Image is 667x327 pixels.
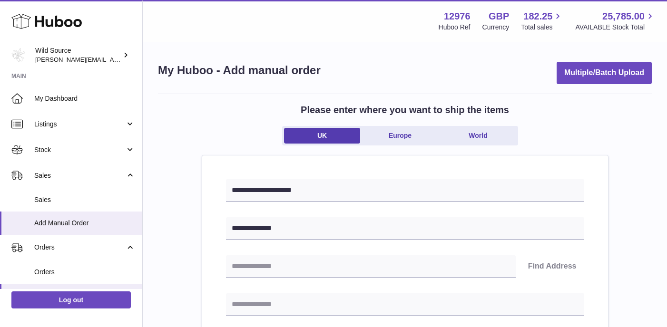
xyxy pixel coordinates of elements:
[35,56,191,63] span: [PERSON_NAME][EMAIL_ADDRESS][DOMAIN_NAME]
[557,62,652,84] button: Multiple/Batch Upload
[439,23,471,32] div: Huboo Ref
[482,23,510,32] div: Currency
[11,48,26,62] img: kate@wildsource.co.uk
[575,23,656,32] span: AVAILABLE Stock Total
[11,291,131,308] a: Log out
[440,128,516,144] a: World
[34,219,135,228] span: Add Manual Order
[34,243,125,252] span: Orders
[158,63,321,78] h1: My Huboo - Add manual order
[35,46,121,64] div: Wild Source
[34,268,135,277] span: Orders
[34,171,125,180] span: Sales
[521,23,563,32] span: Total sales
[301,104,509,116] h2: Please enter where you want to ship the items
[362,128,438,144] a: Europe
[34,195,135,204] span: Sales
[523,10,552,23] span: 182.25
[575,10,656,32] a: 25,785.00 AVAILABLE Stock Total
[444,10,471,23] strong: 12976
[284,128,360,144] a: UK
[521,10,563,32] a: 182.25 Total sales
[602,10,645,23] span: 25,785.00
[34,120,125,129] span: Listings
[34,145,125,154] span: Stock
[489,10,509,23] strong: GBP
[34,94,135,103] span: My Dashboard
